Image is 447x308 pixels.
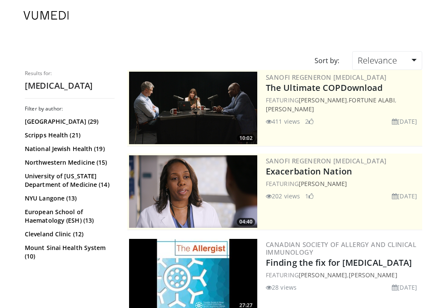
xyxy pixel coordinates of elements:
a: University of [US_STATE] Department of Medicine (14) [25,172,112,189]
a: Scripps Health (21) [25,131,112,139]
a: Exacerbation Nation [266,166,352,177]
h2: [MEDICAL_DATA] [25,80,115,91]
a: Mount Sinai Health System (10) [25,244,112,261]
a: 04:40 [129,155,257,228]
img: VuMedi Logo [24,11,69,20]
img: 5a5e9f8f-baed-4a36-9fe2-4d00eabc5e31.png.300x170_q85_crop-smart_upscale.png [129,72,257,144]
p: Results for: [25,70,115,77]
a: [PERSON_NAME] [299,271,347,279]
a: [PERSON_NAME] [349,271,397,279]
span: 10:02 [237,134,255,142]
h3: Filter by author: [25,105,115,112]
li: [DATE] [392,283,417,292]
li: 2 [305,117,314,126]
span: 04:40 [237,218,255,226]
a: [PERSON_NAME] [299,180,347,188]
span: Relevance [358,55,397,66]
a: [PERSON_NAME] [299,96,347,104]
a: National Jewish Health (19) [25,145,112,153]
li: 202 views [266,192,300,200]
a: Finding the fix for [MEDICAL_DATA] [266,257,412,268]
li: 1 [305,192,314,200]
a: 10:02 [129,72,257,144]
div: FEATURING [266,179,421,188]
li: 28 views [266,283,297,292]
a: Cleveland Clinic (12) [25,230,112,238]
a: European School of Haematology (ESH) (13) [25,208,112,225]
a: Sanofi Regeneron [MEDICAL_DATA] [266,157,386,165]
li: 411 views [266,117,300,126]
div: FEATURING , [266,270,421,279]
a: Sanofi Regeneron [MEDICAL_DATA] [266,73,386,81]
a: The Ultimate COPDownload [266,82,382,93]
a: NYU Langone (13) [25,194,112,203]
a: Northwestern Medicine (15) [25,158,112,167]
li: [DATE] [392,117,417,126]
div: Sort by: [308,51,346,70]
img: f92dcc08-e7a7-4add-ad35-5d3cf068263e.png.300x170_q85_crop-smart_upscale.png [129,155,257,228]
a: Canadian Society of Allergy and Clinical Immunology [266,240,416,256]
div: FEATURING , , [266,96,421,113]
li: [DATE] [392,192,417,200]
a: [GEOGRAPHIC_DATA] (29) [25,117,112,126]
a: Relevance [352,51,422,70]
a: Fortune Alabi [349,96,394,104]
a: [PERSON_NAME] [266,105,314,113]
